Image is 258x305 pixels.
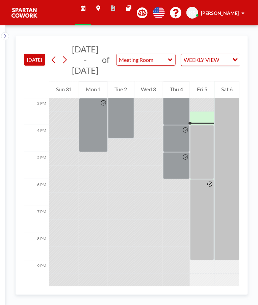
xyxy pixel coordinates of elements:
[214,81,239,98] div: Sat 6
[134,81,163,98] div: Wed 3
[24,98,49,125] div: 3 PM
[190,81,214,98] div: Fri 5
[108,81,134,98] div: Tue 2
[181,54,240,66] div: Search for option
[24,260,49,287] div: 9 PM
[24,179,49,206] div: 6 PM
[24,152,49,179] div: 5 PM
[222,55,229,64] input: Search for option
[189,10,196,16] span: KS
[24,233,49,260] div: 8 PM
[117,54,169,65] input: Meeting Room
[24,206,49,233] div: 7 PM
[79,81,108,98] div: Mon 1
[201,10,239,16] span: [PERSON_NAME]
[183,55,221,64] span: WEEKLY VIEW
[72,44,99,75] span: [DATE] - [DATE]
[102,54,109,65] span: of
[24,54,45,66] button: [DATE]
[163,81,190,98] div: Thu 4
[49,81,79,98] div: Sun 31
[11,6,38,20] img: organization-logo
[24,125,49,152] div: 4 PM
